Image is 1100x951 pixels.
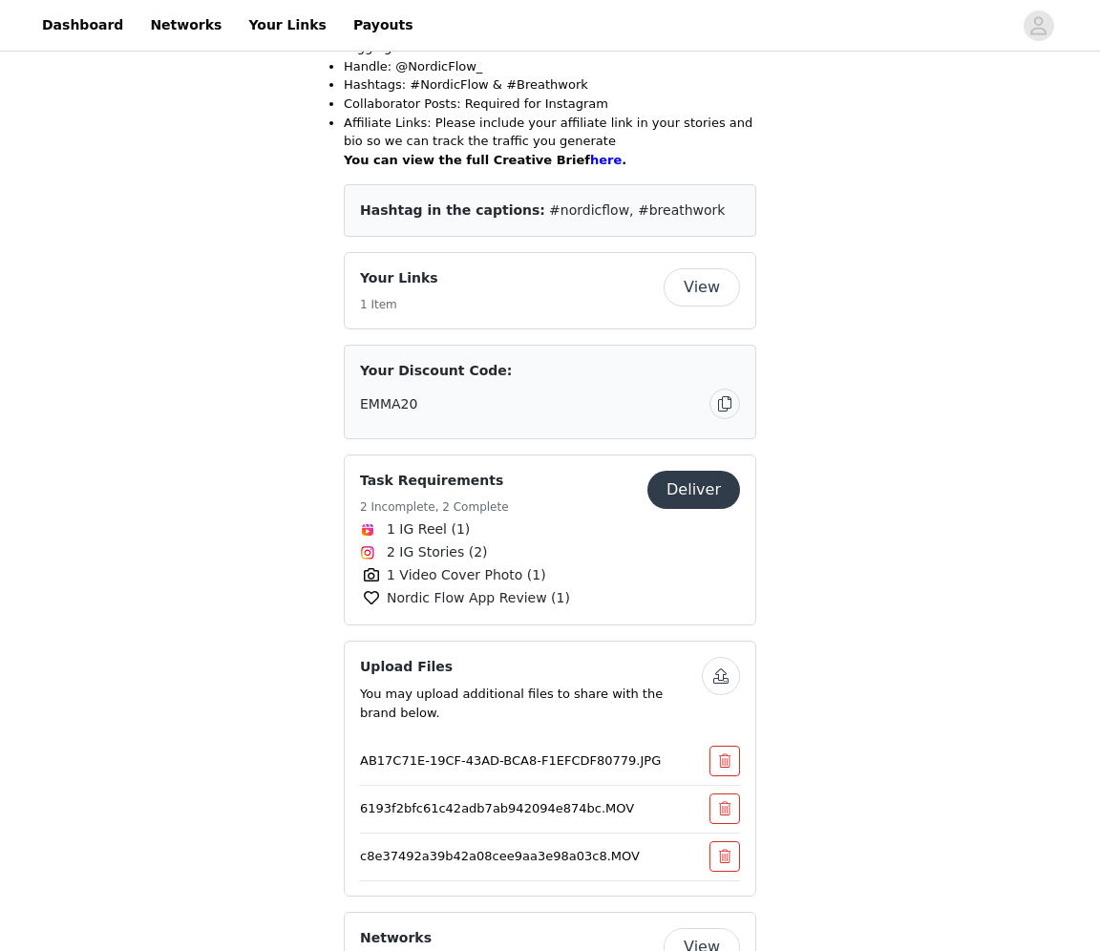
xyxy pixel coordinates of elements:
[360,268,438,288] h4: Your Links
[387,565,546,585] span: 1 Video Cover Photo (1)
[590,153,622,167] a: here
[344,75,756,95] p: Hashtags: #NordicFlow & #Breathwork
[360,847,664,866] p: c8e37492a39b42a08cee9aa3e98a03c8.MOV
[360,799,664,818] p: 6193f2bfc61c42adb7ab942094e874bc.MOV
[360,296,438,313] h5: 1 Item
[344,95,756,114] p: Collaborator Posts: Required for Instagram
[360,471,509,491] h4: Task Requirements
[360,685,702,722] p: You may upload additional files to share with the brand below.
[647,471,740,509] button: Deliver
[360,522,375,538] img: Instagram Reels Icon
[360,545,375,560] img: Instagram Icon
[360,394,417,414] span: EMMA20
[237,4,338,47] a: Your Links
[387,588,570,608] span: Nordic Flow App Review (1)
[360,361,512,381] span: Your Discount Code:
[1029,11,1047,41] div: avatar
[138,4,233,47] a: Networks
[387,519,470,539] span: 1 IG Reel (1)
[344,454,756,625] div: Task Requirements
[31,4,135,47] a: Dashboard
[387,542,488,562] span: 2 IG Stories (2)
[344,153,626,167] strong: You can view the full Creative Brief .
[342,4,425,47] a: Payouts
[344,57,756,76] p: Handle: @NordicFlow_
[664,268,740,306] button: View
[360,751,664,771] p: AB17C71E-19CF-43AD-BCA8-F1EFCDF80779.JPG
[360,202,545,218] span: Hashtag in the captions:
[344,114,756,151] p: Affiliate Links: Please include your affiliate link in your stories and bio so we can track the t...
[360,657,702,677] h4: Upload Files
[360,498,509,516] h5: 2 Incomplete, 2 Complete
[360,928,433,948] h4: Networks
[549,202,725,218] span: #nordicflow, #breathwork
